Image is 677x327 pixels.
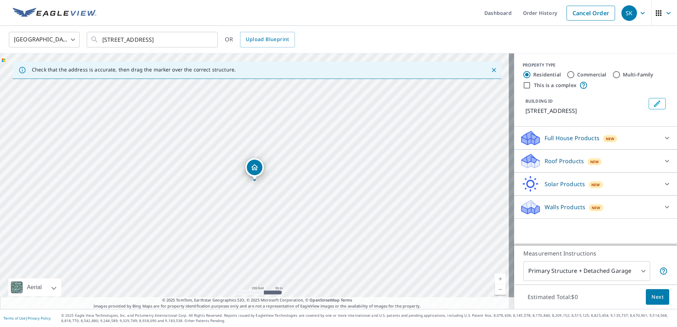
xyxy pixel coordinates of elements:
input: Search by address or latitude-longitude [102,30,203,50]
a: Upload Blueprint [240,32,295,47]
div: Aerial [8,279,61,296]
span: Next [652,293,664,302]
label: Commercial [577,71,607,78]
a: Current Level 17, Zoom In [495,274,506,284]
div: Full House ProductsNew [520,130,671,147]
label: Residential [533,71,561,78]
p: Solar Products [545,180,585,188]
p: [STREET_ADDRESS] [525,107,646,115]
a: OpenStreetMap [309,297,339,303]
a: Privacy Policy [28,316,51,321]
span: New [590,159,599,165]
p: Measurement Instructions [523,249,668,258]
span: New [591,182,600,188]
span: New [592,205,601,211]
label: This is a complex [534,82,576,89]
span: Upload Blueprint [246,35,289,44]
a: Cancel Order [567,6,615,21]
button: Next [646,289,669,305]
a: Current Level 17, Zoom Out [495,284,506,295]
span: Your report will include the primary structure and a detached garage if one exists. [659,267,668,275]
a: Terms of Use [4,316,25,321]
div: Roof ProductsNew [520,153,671,170]
p: BUILDING ID [525,98,553,104]
div: Solar ProductsNew [520,176,671,193]
p: Check that the address is accurate, then drag the marker over the correct structure. [32,67,236,73]
p: © 2025 Eagle View Technologies, Inc. and Pictometry International Corp. All Rights Reserved. Repo... [61,313,673,323]
img: EV Logo [13,8,96,18]
div: [GEOGRAPHIC_DATA] [9,30,80,50]
button: Edit building 1 [649,98,666,109]
p: Roof Products [545,157,584,165]
div: OR [225,32,295,47]
button: Close [489,65,499,75]
div: PROPERTY TYPE [523,62,669,68]
label: Multi-Family [623,71,654,78]
p: Estimated Total: $0 [522,289,584,305]
div: Primary Structure + Detached Garage [523,261,650,281]
span: © 2025 TomTom, Earthstar Geographics SIO, © 2025 Microsoft Corporation, © [162,297,352,303]
div: Aerial [25,279,44,296]
div: Dropped pin, building 1, Residential property, 1317 S Avondale St Amarillo, TX 79106 [245,158,264,180]
a: Terms [341,297,352,303]
div: SK [621,5,637,21]
p: Walls Products [545,203,585,211]
div: Walls ProductsNew [520,199,671,216]
p: | [4,316,51,320]
span: New [606,136,615,142]
p: Full House Products [545,134,599,142]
